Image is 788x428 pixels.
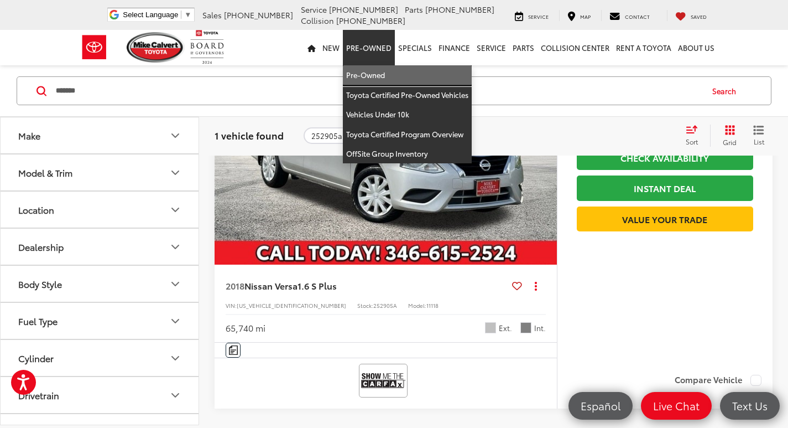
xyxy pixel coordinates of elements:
[675,375,761,386] label: Compare Vehicle
[304,30,319,65] a: Home
[534,323,546,333] span: Int.
[745,125,773,147] button: List View
[1,117,200,153] button: MakeMake
[229,346,238,355] img: Comments
[1,340,200,376] button: CylinderCylinder
[395,30,435,65] a: Specials
[426,301,439,310] span: 11118
[343,30,395,65] a: Pre-Owned
[18,353,54,363] div: Cylinder
[373,301,397,310] span: 252905A
[485,322,496,333] span: Brilliant Silver Metallic
[123,11,191,19] a: Select Language​
[577,176,753,200] a: Instant Deal
[720,392,780,420] a: Text Us
[343,65,472,85] a: Pre-Owned
[625,13,650,20] span: Contact
[224,9,293,20] span: [PHONE_NUMBER]
[520,322,531,333] span: Charcoal
[575,399,626,412] span: Español
[675,30,718,65] a: About Us
[226,343,241,358] button: Comments
[202,9,222,20] span: Sales
[18,279,62,289] div: Body Style
[169,277,182,291] div: Body Style
[169,203,182,216] div: Location
[184,11,191,19] span: ▼
[301,15,334,26] span: Collision
[537,30,613,65] a: Collision Center
[1,377,200,413] button: DrivetrainDrivetrain
[405,4,423,15] span: Parts
[528,13,549,20] span: Service
[226,280,508,292] a: 2018Nissan Versa1.6 S Plus
[559,10,599,21] a: Map
[169,166,182,179] div: Model & Trim
[304,127,359,144] button: remove 252905a
[329,4,398,15] span: [PHONE_NUMBER]
[74,29,115,65] img: Toyota
[343,105,472,125] a: Vehicles Under 10k
[723,137,737,147] span: Grid
[691,13,707,20] span: Saved
[18,204,54,215] div: Location
[580,13,591,20] span: Map
[509,30,537,65] a: Parts
[169,240,182,254] div: Dealership
[169,314,182,328] div: Fuel Type
[499,323,512,333] span: Ext.
[343,144,472,163] a: OffSite Group Inventory
[535,281,537,290] span: dropdown dots
[18,316,58,326] div: Fuel Type
[473,30,509,65] a: Service
[435,30,473,65] a: Finance
[1,154,200,190] button: Model & TrimModel & Trim
[226,322,265,334] div: 65,740 mi
[357,301,373,310] span: Stock:
[169,129,182,142] div: Make
[336,15,405,26] span: [PHONE_NUMBER]
[319,30,343,65] a: New
[343,125,472,145] a: Toyota Certified Program Overview
[298,279,337,292] span: 1.6 S Plus
[215,128,284,142] span: 1 vehicle found
[311,131,342,140] span: 252905a
[169,352,182,365] div: Cylinder
[1,303,200,339] button: Fuel TypeFuel Type
[123,11,178,19] span: Select Language
[301,4,327,15] span: Service
[55,78,702,104] input: Search by Make, Model, or Keyword
[226,301,237,310] span: VIN:
[1,229,200,265] button: DealershipDealership
[710,125,745,147] button: Grid View
[507,10,557,21] a: Service
[680,125,710,147] button: Select sort value
[686,137,698,146] span: Sort
[601,10,658,21] a: Contact
[648,399,705,412] span: Live Chat
[727,399,773,412] span: Text Us
[568,392,633,420] a: Español
[425,4,494,15] span: [PHONE_NUMBER]
[237,301,346,310] span: [US_VEHICLE_IDENTIFICATION_NUMBER]
[361,366,405,395] img: View CARFAX report
[127,32,185,63] img: Mike Calvert Toyota
[18,167,72,178] div: Model & Trim
[641,392,712,420] a: Live Chat
[18,241,64,252] div: Dealership
[343,85,472,105] a: Toyota Certified Pre-Owned Vehicles
[753,137,764,146] span: List
[667,10,715,21] a: My Saved Vehicles
[18,390,59,400] div: Drivetrain
[577,145,753,170] a: Check Availability
[1,192,200,228] button: LocationLocation
[169,389,182,402] div: Drivetrain
[526,276,546,295] button: Actions
[408,301,426,310] span: Model:
[226,279,244,292] span: 2018
[577,207,753,231] a: Value Your Trade
[1,266,200,302] button: Body StyleBody Style
[244,279,298,292] span: Nissan Versa
[18,130,40,141] div: Make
